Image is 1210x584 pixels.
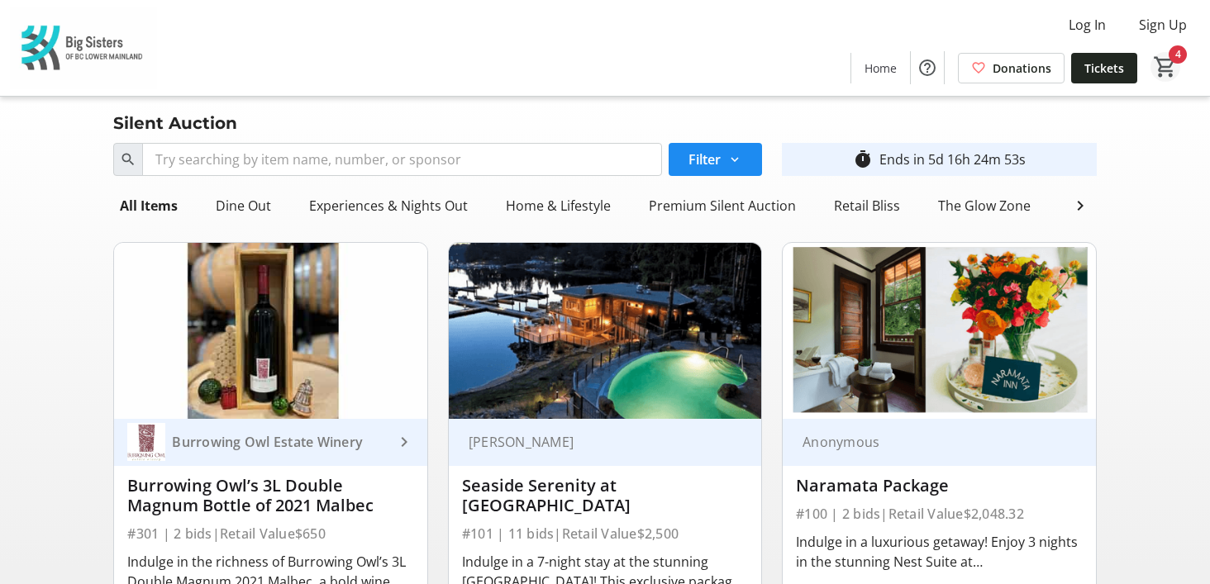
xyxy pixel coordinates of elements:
div: #101 | 11 bids | Retail Value $2,500 [462,522,748,545]
img: Burrowing Owl’s 3L Double Magnum Bottle of 2021 Malbec [114,243,426,419]
div: All Items [113,189,184,222]
div: Silent Auction [103,110,247,136]
mat-icon: timer_outline [853,150,873,169]
div: The Glow Zone [931,189,1037,222]
div: #301 | 2 bids | Retail Value $650 [127,522,413,545]
span: Sign Up [1139,15,1187,35]
a: Donations [958,53,1065,83]
span: Donations [993,59,1051,77]
button: Cart [1150,52,1180,82]
a: Burrowing Owl Estate WineryBurrowing Owl Estate Winery [114,419,426,466]
button: Log In [1055,12,1119,38]
div: Seaside Serenity at [GEOGRAPHIC_DATA] [462,476,748,515]
div: Experiences & Nights Out [302,189,474,222]
div: Burrowing Owl Estate Winery [165,434,393,450]
div: Home & Lifestyle [499,189,617,222]
a: Home [851,53,910,83]
div: Dine Out [209,189,278,222]
button: Filter [669,143,762,176]
div: Retail Bliss [827,189,907,222]
div: #100 | 2 bids | Retail Value $2,048.32 [796,502,1082,525]
div: Burrowing Owl’s 3L Double Magnum Bottle of 2021 Malbec [127,476,413,515]
mat-icon: keyboard_arrow_right [394,432,414,452]
div: [PERSON_NAME] [462,434,728,450]
span: Home [865,59,897,77]
button: Help [911,51,944,84]
div: Travel [1062,189,1113,222]
span: Filter [688,150,721,169]
button: Sign Up [1126,12,1200,38]
div: Premium Silent Auction [642,189,803,222]
img: Naramata Package [783,243,1095,419]
img: Seaside Serenity at Painted Boat Resort & Marina [449,243,761,419]
a: Tickets [1071,53,1137,83]
div: Indulge in a luxurious getaway! Enjoy 3 nights in the stunning Nest Suite at [GEOGRAPHIC_DATA], i... [796,532,1082,572]
img: Big Sisters of BC Lower Mainland's Logo [10,7,157,89]
div: Ends in 5d 16h 24m 53s [879,150,1026,169]
img: Burrowing Owl Estate Winery [127,423,165,461]
div: Anonymous [796,434,1062,450]
span: Tickets [1084,59,1124,77]
span: Log In [1069,15,1106,35]
input: Try searching by item name, number, or sponsor [142,143,662,176]
div: Naramata Package [796,476,1082,496]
